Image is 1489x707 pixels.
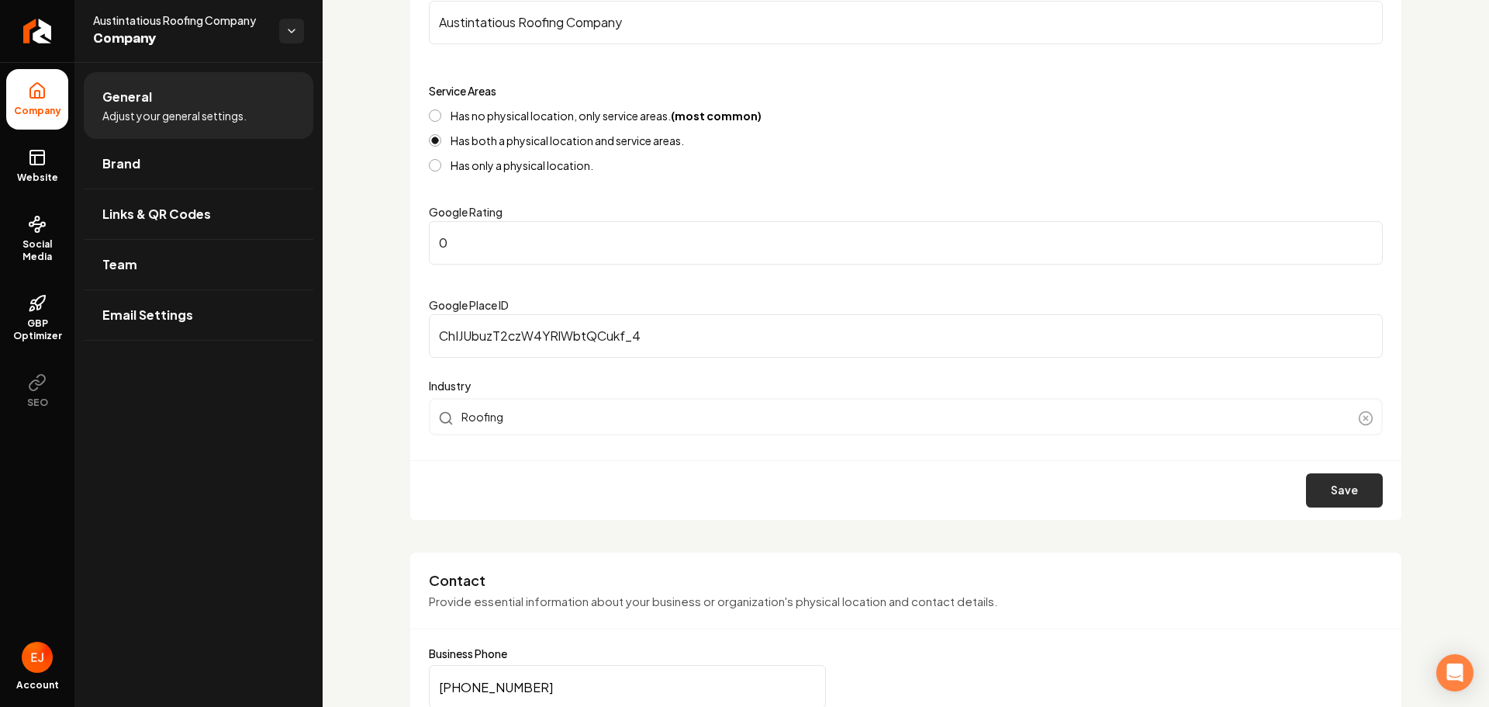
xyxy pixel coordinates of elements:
[6,136,68,196] a: Website
[451,135,684,146] label: Has both a physical location and service areas.
[11,172,64,184] span: Website
[6,238,68,263] span: Social Media
[102,154,140,173] span: Brand
[102,306,193,324] span: Email Settings
[6,203,68,276] a: Social Media
[6,317,68,342] span: GBP Optimizer
[429,593,1383,611] p: Provide essential information about your business or organization's physical location and contact...
[1306,473,1383,508] button: Save
[22,642,53,673] img: Eduard Joers
[84,189,313,239] a: Links & QR Codes
[429,84,496,98] label: Service Areas
[429,1,1383,44] input: Company Name
[451,110,762,121] label: Has no physical location, only service areas.
[102,88,152,106] span: General
[102,255,137,274] span: Team
[16,679,59,691] span: Account
[429,376,1383,395] label: Industry
[22,642,53,673] button: Open user button
[102,205,211,224] span: Links & QR Codes
[21,397,54,409] span: SEO
[93,12,267,28] span: Austintatious Roofing Company
[6,361,68,421] button: SEO
[6,282,68,355] a: GBP Optimizer
[23,19,52,43] img: Rebolt Logo
[429,205,503,219] label: Google Rating
[1436,654,1473,691] div: Open Intercom Messenger
[84,240,313,289] a: Team
[429,571,1383,590] h3: Contact
[429,298,509,312] label: Google Place ID
[671,109,762,123] strong: (most common)
[84,139,313,189] a: Brand
[102,108,247,123] span: Adjust your general settings.
[429,314,1383,358] input: Google Place ID
[451,160,593,171] label: Has only a physical location.
[429,221,1383,265] input: Google Rating
[429,648,1383,659] label: Business Phone
[8,105,67,117] span: Company
[93,28,267,50] span: Company
[84,290,313,340] a: Email Settings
